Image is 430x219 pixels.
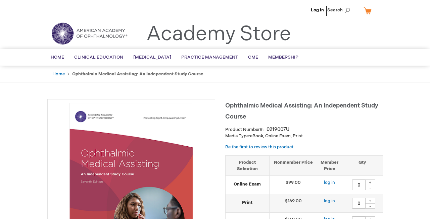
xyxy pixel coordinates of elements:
[342,155,383,175] th: Qty
[146,22,291,46] a: Academy Store
[51,55,64,60] span: Home
[225,127,264,132] strong: Product Number
[52,71,65,77] a: Home
[324,198,335,204] a: log in
[352,198,366,209] input: Qty
[248,55,258,60] span: CME
[317,155,342,175] th: Member Price
[269,155,317,175] th: Nonmember Price
[269,194,317,213] td: $169.00
[226,155,270,175] th: Product Selection
[365,198,375,204] div: +
[225,133,383,139] p: eBook, Online Exam, Print
[225,133,250,139] strong: Media Type:
[225,102,378,120] span: Ophthalmic Medical Assisting: An Independent Study Course
[327,3,353,17] span: Search
[268,55,298,60] span: Membership
[229,181,266,188] strong: Online Exam
[365,185,375,190] div: -
[365,179,375,185] div: +
[74,55,123,60] span: Clinical Education
[324,180,335,185] a: log in
[181,55,238,60] span: Practice Management
[225,144,293,150] a: Be the first to review this product
[72,71,203,77] strong: Ophthalmic Medical Assisting: An Independent Study Course
[229,200,266,206] strong: Print
[269,176,317,194] td: $99.00
[352,179,366,190] input: Qty
[365,203,375,209] div: -
[267,126,289,133] div: 0219007U
[311,7,324,13] a: Log In
[133,55,171,60] span: [MEDICAL_DATA]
